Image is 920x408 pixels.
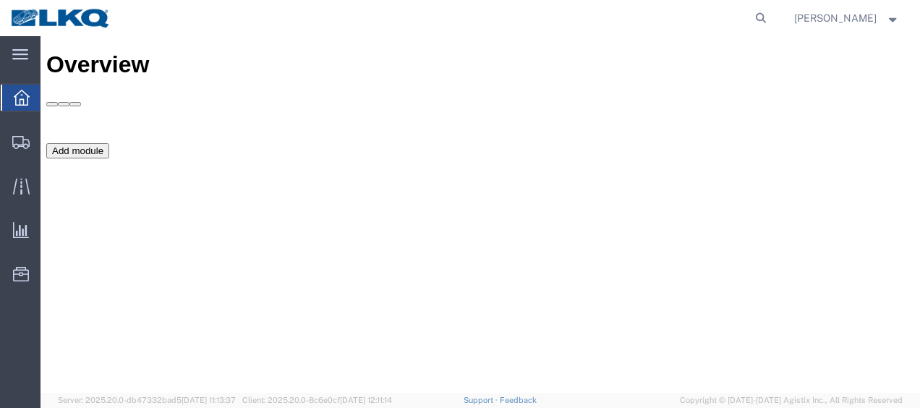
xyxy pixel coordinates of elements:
[500,396,537,404] a: Feedback
[182,396,236,404] span: [DATE] 11:13:37
[794,10,877,26] span: Robert Benette
[680,394,903,407] span: Copyright © [DATE]-[DATE] Agistix Inc., All Rights Reserved
[41,36,920,393] iframe: FS Legacy Container
[464,396,500,404] a: Support
[10,7,111,29] img: logo
[793,9,900,27] button: [PERSON_NAME]
[340,396,392,404] span: [DATE] 12:11:14
[242,396,392,404] span: Client: 2025.20.0-8c6e0cf
[58,396,236,404] span: Server: 2025.20.0-db47332bad5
